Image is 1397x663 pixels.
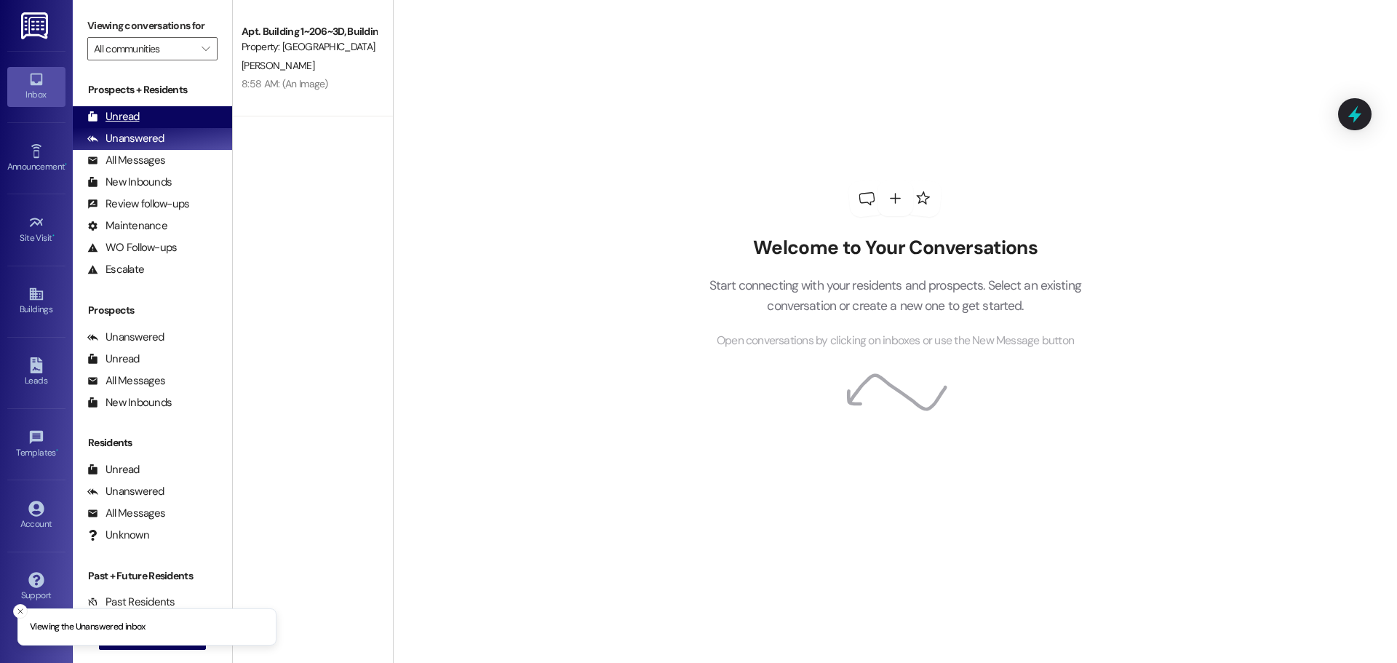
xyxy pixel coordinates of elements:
[87,528,149,543] div: Unknown
[717,332,1074,350] span: Open conversations by clicking on inboxes or use the New Message button
[242,59,314,72] span: [PERSON_NAME]
[65,159,67,170] span: •
[242,39,376,55] div: Property: [GEOGRAPHIC_DATA]
[87,262,144,277] div: Escalate
[73,435,232,450] div: Residents
[7,496,65,536] a: Account
[73,82,232,98] div: Prospects + Residents
[56,445,58,456] span: •
[73,568,232,584] div: Past + Future Residents
[87,373,165,389] div: All Messages
[87,462,140,477] div: Unread
[87,330,164,345] div: Unanswered
[687,237,1103,260] h2: Welcome to Your Conversations
[87,506,165,521] div: All Messages
[87,352,140,367] div: Unread
[21,12,51,39] img: ResiDesk Logo
[7,210,65,250] a: Site Visit •
[7,353,65,392] a: Leads
[87,131,164,146] div: Unanswered
[87,595,175,610] div: Past Residents
[52,231,55,241] span: •
[87,484,164,499] div: Unanswered
[7,67,65,106] a: Inbox
[87,196,189,212] div: Review follow-ups
[87,15,218,37] label: Viewing conversations for
[202,43,210,55] i: 
[7,282,65,321] a: Buildings
[87,153,165,168] div: All Messages
[687,275,1103,317] p: Start connecting with your residents and prospects. Select an existing conversation or create a n...
[13,604,28,619] button: Close toast
[87,395,172,410] div: New Inbounds
[87,109,140,124] div: Unread
[242,24,376,39] div: Apt. Building 1~206~3D, Building [GEOGRAPHIC_DATA]
[94,37,194,60] input: All communities
[30,621,146,634] p: Viewing the Unanswered inbox
[87,240,177,255] div: WO Follow-ups
[242,77,328,90] div: 8:58 AM: (An Image)
[87,218,167,234] div: Maintenance
[7,425,65,464] a: Templates •
[73,303,232,318] div: Prospects
[7,568,65,607] a: Support
[87,175,172,190] div: New Inbounds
